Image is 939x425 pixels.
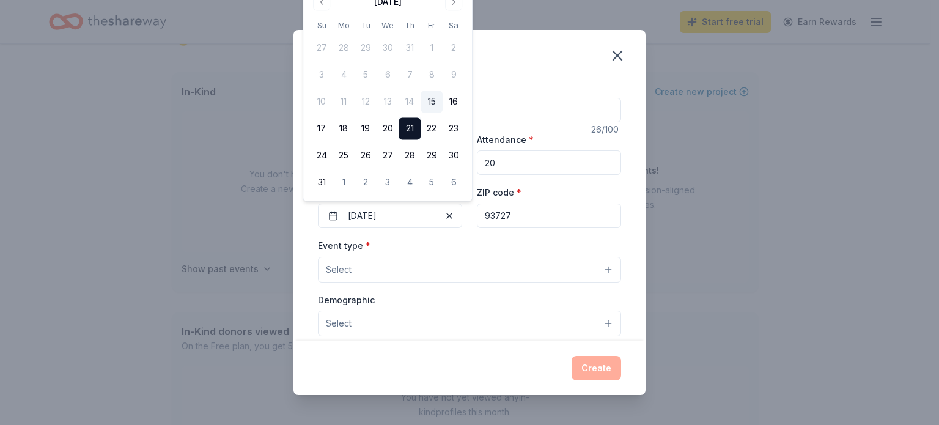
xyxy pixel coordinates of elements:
[443,145,465,167] button: 30
[421,19,443,32] th: Friday
[377,145,399,167] button: 27
[399,145,421,167] button: 28
[355,118,377,140] button: 19
[333,145,355,167] button: 25
[377,118,399,140] button: 20
[443,118,465,140] button: 23
[477,150,621,175] input: 20
[377,19,399,32] th: Wednesday
[318,311,621,336] button: Select
[399,172,421,194] button: 4
[421,118,443,140] button: 22
[421,145,443,167] button: 29
[377,172,399,194] button: 3
[477,134,534,146] label: Attendance
[311,118,333,140] button: 17
[333,118,355,140] button: 18
[318,257,621,283] button: Select
[318,240,370,252] label: Event type
[326,316,352,331] span: Select
[311,172,333,194] button: 31
[421,172,443,194] button: 5
[311,145,333,167] button: 24
[333,172,355,194] button: 1
[355,19,377,32] th: Tuesday
[443,91,465,113] button: 16
[421,91,443,113] button: 15
[591,122,621,137] div: 26 /100
[311,19,333,32] th: Sunday
[318,294,375,306] label: Demographic
[399,19,421,32] th: Thursday
[318,204,462,228] button: [DATE]
[399,118,421,140] button: 21
[355,172,377,194] button: 2
[326,262,352,277] span: Select
[443,19,465,32] th: Saturday
[333,19,355,32] th: Monday
[355,145,377,167] button: 26
[477,187,521,199] label: ZIP code
[443,172,465,194] button: 6
[477,204,621,228] input: 12345 (U.S. only)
